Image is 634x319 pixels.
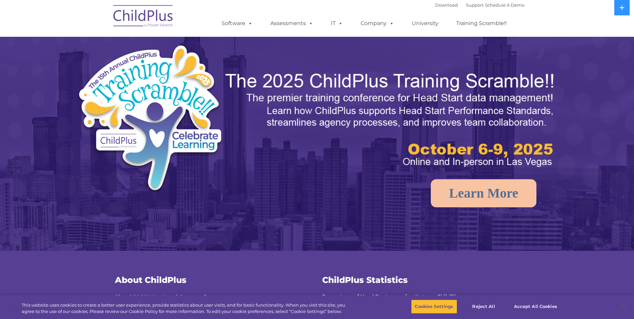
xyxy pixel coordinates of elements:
[264,17,320,30] a: Assessments
[22,302,349,315] div: This website uses cookies to create a better user experience, provide statistics about user visit...
[510,300,561,314] button: Accept All Cookies
[431,179,537,207] a: Learn More
[435,2,458,8] a: Download
[110,0,177,34] img: ChildPlus by Procare Solutions
[616,299,631,314] button: Close
[405,17,445,30] a: University
[322,275,408,285] span: ChildPlus Statistics
[466,2,484,8] a: Support
[450,17,513,30] a: Training Scramble!!
[215,17,259,30] a: Software
[435,2,524,8] font: |
[463,300,505,314] button: Reject All
[115,275,186,285] span: About ChildPlus
[411,300,457,314] button: Cookies Settings
[354,17,401,30] a: Company
[485,2,524,8] a: Schedule A Demo
[324,17,350,30] a: IT
[322,293,462,300] strong: Percentage of Head Start agencies that use ChildPlus
[115,294,226,301] span: The ORIGINAL Head Start software.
